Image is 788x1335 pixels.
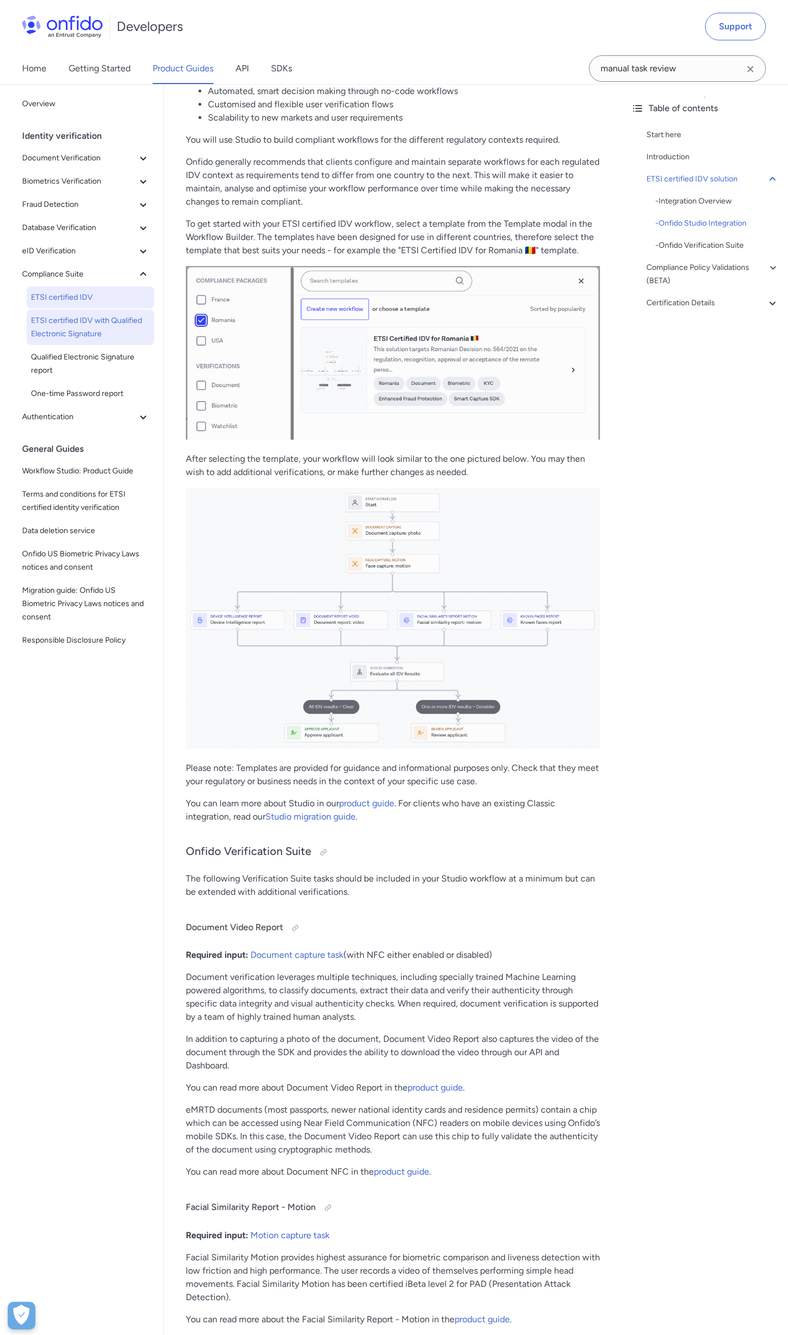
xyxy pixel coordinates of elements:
span: Migration guide: Onfido US Biometric Privacy Laws notices and consent [22,584,150,624]
span: Workflow Studio: Product Guide [22,465,150,478]
span: Biometrics Verification [22,175,137,188]
a: Certification Details [646,296,779,310]
button: Database Verification [18,217,154,239]
img: ETSI Certified IDV - Core Workflow [186,488,600,749]
p: Facial Similarity Motion provides highest assurance for biometric comparison and liveness detecti... [186,1251,600,1304]
button: Document Verification [18,147,154,169]
li: Scalability to new markets and user requirements [208,111,600,124]
a: Workflow Studio: Product Guide [18,460,154,482]
a: One-time Password report [27,383,154,405]
strong: Required input: [186,950,248,960]
li: Automated, smart decision making through no-code workflows [208,85,600,98]
img: ETSI template Romania [186,266,600,440]
a: Getting Started [69,53,131,84]
span: ETSI certified IDV with Qualified Electronic Signature [31,314,150,341]
a: API [236,53,249,84]
p: Onfido generally recommends that clients configure and maintain separate workflows for each regul... [186,155,600,208]
div: - Onfido Verification Suite [655,239,779,252]
div: Identity verification [22,125,159,147]
a: ETSI certified IDV solution [646,173,779,186]
p: Document verification leverages multiple techniques, including specially trained Machine Learning... [186,971,600,1024]
button: Compliance Suite [18,263,154,285]
button: Open Preferences [8,1302,35,1329]
a: -Onfido Studio Integration [655,217,779,230]
p: You can read more about Document NFC in the . [186,1165,600,1178]
a: Home [22,53,46,84]
span: Data deletion service [22,524,150,538]
button: Fraud Detection [18,194,154,216]
a: Start here [646,128,779,142]
a: Document capture task [251,950,343,960]
a: product guide [408,1082,463,1093]
p: In addition to capturing a photo of the document, Document Video Report also captures the video o... [186,1032,600,1072]
button: eID Verification [18,240,154,262]
a: -Integration Overview [655,195,779,208]
span: Terms and conditions for ETSI certified identity verification [22,488,150,514]
p: The following Verification Suite tasks should be included in your Studio workflow at a minimum bu... [186,872,600,899]
span: Onfido US Biometric Privacy Laws notices and consent [22,547,150,574]
div: Cookie Preferences [8,1302,35,1329]
a: product guide [339,798,394,809]
div: Table of contents [631,102,779,115]
a: Data deletion service [18,520,154,542]
a: product guide [455,1314,510,1324]
h4: Document Video Report [186,919,600,937]
a: Compliance Policy Validations (BETA) [646,261,779,288]
a: ETSI certified IDV with Qualified Electronic Signature [27,310,154,345]
div: - Onfido Studio Integration [655,217,779,230]
input: Onfido search input field [589,55,766,82]
span: Fraud Detection [22,198,137,211]
p: (with NFC either enabled or disabled) [186,948,600,962]
span: Responsible Disclosure Policy [22,634,150,647]
img: Onfido Logo [22,15,103,38]
a: SDKs [271,53,292,84]
strong: Required input: [186,1230,248,1240]
a: -Onfido Verification Suite [655,239,779,252]
a: ETSI certified IDV [27,286,154,309]
h1: Developers [117,18,183,35]
h4: Facial Similarity Report - Motion [186,1199,600,1217]
a: Motion capture task [251,1230,330,1240]
span: Document Verification [22,152,137,165]
a: Overview [18,93,154,115]
span: Database Verification [22,221,137,234]
p: You can learn more about Studio in our . For clients who have an existing Classic integration, re... [186,797,600,823]
span: One-time Password report [31,387,150,400]
div: - Integration Overview [655,195,779,208]
p: Please note: Templates are provided for guidance and informational purposes only. Check that they... [186,762,600,788]
p: You can read more about the Facial Similarity Report - Motion in the . [186,1313,600,1326]
div: General Guides [22,438,159,460]
p: eMRTD documents (most passports, newer national identity cards and residence permits) contain a c... [186,1103,600,1156]
a: Introduction [646,150,779,164]
span: ETSI certified IDV [31,291,150,304]
p: You can read more about Document Video Report in the . [186,1081,600,1094]
a: Support [705,13,766,40]
a: Migration guide: Onfido US Biometric Privacy Laws notices and consent [18,580,154,628]
span: Overview [22,97,150,111]
a: Product Guides [153,53,213,84]
li: Customised and flexible user verification flows [208,98,600,111]
a: Responsible Disclosure Policy [18,629,154,651]
span: Compliance Suite [22,268,137,281]
h3: Onfido Verification Suite [186,843,600,861]
p: After selecting the template, your workflow will look similar to the one pictured below. You may ... [186,452,600,479]
p: To get started with your ETSI certified IDV workflow, select a template from the Template modal i... [186,217,600,257]
a: product guide [374,1166,429,1177]
p: You will use Studio to build compliant workflows for the different regulatory contexts required. [186,133,600,147]
span: Qualified Electronic Signature report [31,351,150,377]
button: Biometrics Verification [18,170,154,192]
svg: Clear search field button [744,62,757,76]
a: Onfido US Biometric Privacy Laws notices and consent [18,543,154,578]
a: Terms and conditions for ETSI certified identity verification [18,483,154,519]
a: Qualified Electronic Signature report [27,346,154,382]
button: Authentication [18,406,154,428]
span: eID Verification [22,244,137,258]
span: Authentication [22,410,137,424]
a: Studio migration guide [265,811,356,822]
